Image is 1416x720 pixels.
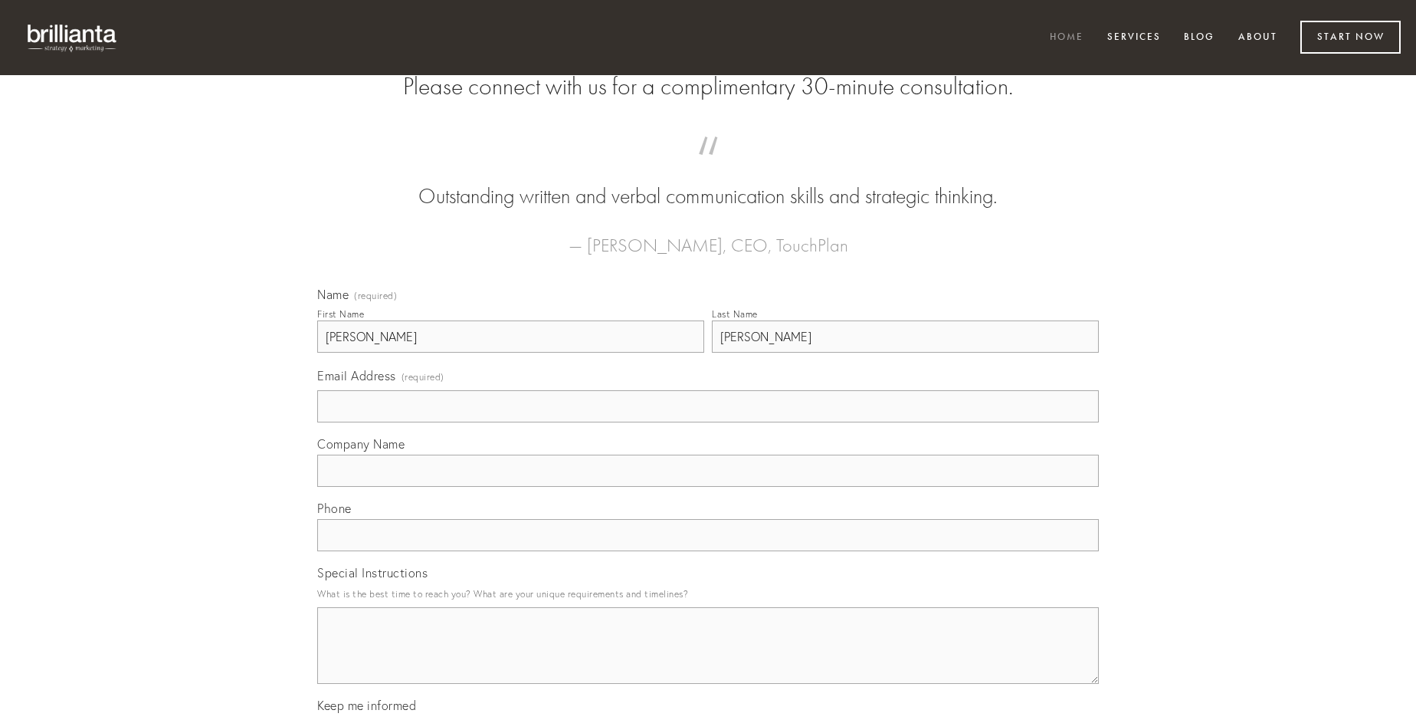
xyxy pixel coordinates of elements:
[1040,25,1093,51] a: Home
[317,584,1099,604] p: What is the best time to reach you? What are your unique requirements and timelines?
[1228,25,1287,51] a: About
[317,698,416,713] span: Keep me informed
[317,287,349,302] span: Name
[317,436,405,452] span: Company Name
[1174,25,1224,51] a: Blog
[317,501,352,516] span: Phone
[342,212,1074,261] figcaption: — [PERSON_NAME], CEO, TouchPlan
[402,367,444,387] span: (required)
[317,565,428,580] span: Special Instructions
[342,152,1074,212] blockquote: Outstanding written and verbal communication skills and strategic thinking.
[1300,21,1401,54] a: Start Now
[15,15,130,60] img: brillianta - research, strategy, marketing
[342,152,1074,182] span: “
[1097,25,1171,51] a: Services
[712,308,758,320] div: Last Name
[317,308,364,320] div: First Name
[354,291,397,301] span: (required)
[317,368,396,383] span: Email Address
[317,72,1099,101] h2: Please connect with us for a complimentary 30-minute consultation.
